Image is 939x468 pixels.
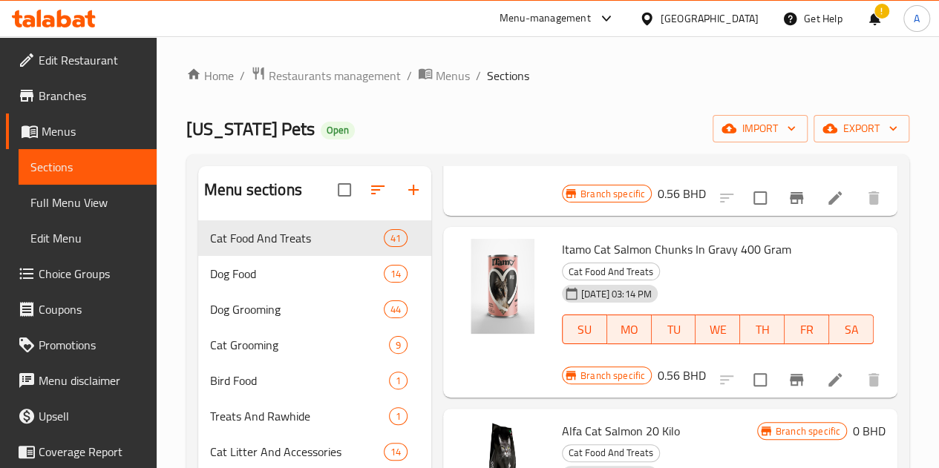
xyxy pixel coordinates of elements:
a: Choice Groups [6,256,157,291]
span: Coupons [39,300,145,318]
a: Home [186,67,234,85]
span: A [914,10,920,27]
a: Restaurants management [251,66,401,85]
a: Sections [19,149,157,185]
span: 1 [390,409,407,423]
span: [DATE] 03:14 PM [575,287,658,301]
span: 14 [385,267,407,281]
span: MO [613,319,646,340]
button: delete [856,362,891,398]
img: Itamo Cat Salmon Chunks In Gravy 400 Gram [455,239,550,334]
span: Dog Grooming [210,300,384,318]
span: import [724,119,796,138]
span: Bird Food [210,372,389,389]
span: Menu disclaimer [39,372,145,389]
span: Cat Litter And Accessories [210,443,384,461]
span: Branch specific [575,187,651,201]
span: [US_STATE] Pets [186,112,315,145]
span: Alfa Cat Salmon 20 Kilo [562,420,680,442]
nav: breadcrumb [186,66,909,85]
button: Add section [396,172,431,208]
span: Edit Restaurant [39,51,145,69]
span: Branch specific [770,424,846,438]
span: 41 [385,231,407,245]
span: export [825,119,897,138]
div: items [384,300,408,318]
button: Branch-specific-item [779,362,814,398]
div: items [384,443,408,461]
span: 1 [390,374,407,388]
span: Cat Food And Treats [210,229,384,247]
span: Itamo Cat Salmon Chunks In Gravy 400 Gram [562,238,791,260]
h6: 0.56 BHD [658,183,706,204]
a: Menus [418,66,470,85]
button: Branch-specific-item [779,180,814,216]
span: Upsell [39,407,145,425]
span: Promotions [39,336,145,354]
a: Upsell [6,398,157,434]
span: Cat Food And Treats [563,444,659,461]
span: Edit Menu [30,229,145,247]
a: Promotions [6,327,157,363]
span: Full Menu View [30,194,145,211]
div: Cat Grooming [210,336,389,354]
span: 44 [385,303,407,317]
span: TU [658,319,690,340]
span: 9 [390,338,407,352]
div: Treats And Rawhide1 [198,398,431,434]
span: SA [835,319,868,340]
span: SU [569,319,601,340]
div: items [389,407,408,425]
button: export [814,115,909,142]
a: Edit menu item [826,371,844,389]
span: Sections [487,67,529,85]
span: Branches [39,87,145,105]
span: Open [321,124,355,136]
span: Select all sections [329,174,360,205]
span: Cat Food And Treats [563,263,659,280]
a: Coupons [6,291,157,327]
span: Sort sections [360,172,396,208]
div: [GEOGRAPHIC_DATA] [661,10,759,27]
button: WE [696,314,740,344]
span: Sections [30,158,145,176]
a: Edit menu item [826,189,844,207]
div: Cat Food And Treats41 [198,220,431,256]
div: Cat Grooming9 [198,327,431,363]
div: Bird Food1 [198,363,431,398]
div: items [384,229,408,247]
span: WE [701,319,734,340]
button: TU [652,314,696,344]
span: Restaurants management [269,67,401,85]
button: FR [785,314,829,344]
div: Menu-management [500,10,591,27]
div: Cat Food And Treats [562,263,660,280]
h6: 0.56 BHD [658,365,706,386]
span: Coverage Report [39,443,145,461]
a: Edit Restaurant [6,42,157,78]
button: SU [562,314,607,344]
button: SA [829,314,874,344]
span: Treats And Rawhide [210,407,389,425]
span: Choice Groups [39,265,145,283]
div: items [389,372,408,389]
span: Menus [436,67,470,85]
span: Branch specific [575,369,651,383]
span: Dog Food [210,265,384,283]
div: items [389,336,408,354]
a: Menus [6,113,157,149]
a: Menu disclaimer [6,363,157,398]
span: TH [746,319,779,340]
span: 14 [385,445,407,459]
div: Cat Food And Treats [562,444,660,462]
button: delete [856,180,891,216]
button: import [713,115,808,142]
a: Edit Menu [19,220,157,256]
li: / [476,67,481,85]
